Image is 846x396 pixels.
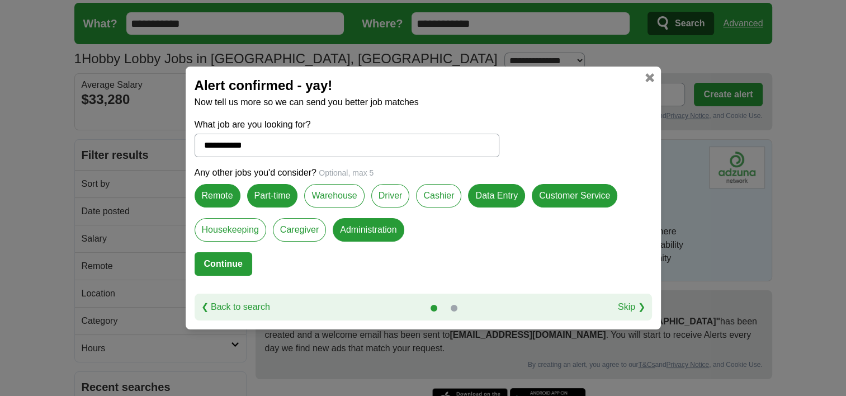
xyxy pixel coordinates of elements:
[195,184,240,208] label: Remote
[618,300,645,314] a: Skip ❯
[371,184,410,208] label: Driver
[468,184,525,208] label: Data Entry
[319,168,374,177] span: Optional, max 5
[201,300,270,314] a: ❮ Back to search
[195,166,652,180] p: Any other jobs you'd consider?
[195,252,252,276] button: Continue
[195,118,499,131] label: What job are you looking for?
[195,76,652,96] h2: Alert confirmed - yay!
[416,184,461,208] label: Cashier
[247,184,298,208] label: Part-time
[195,218,266,242] label: Housekeeping
[273,218,326,242] label: Caregiver
[333,218,404,242] label: Administration
[532,184,617,208] label: Customer Service
[304,184,364,208] label: Warehouse
[195,96,652,109] p: Now tell us more so we can send you better job matches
